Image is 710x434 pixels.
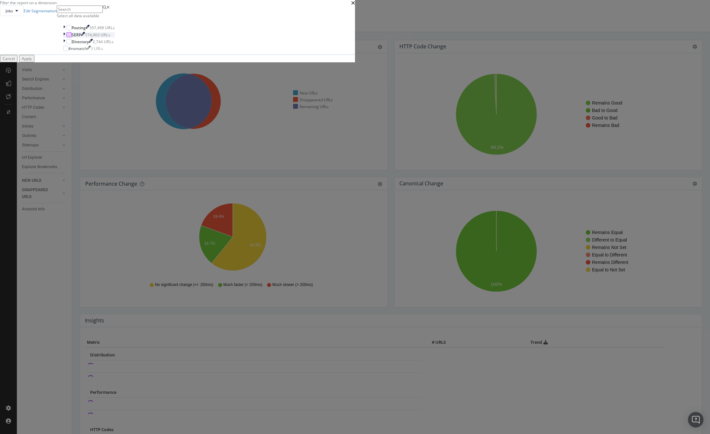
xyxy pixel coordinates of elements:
[91,46,103,51] div: 3 URLs
[6,8,13,14] span: Jobs
[22,56,32,61] div: Apply
[688,412,704,428] div: Open Intercom Messenger
[89,25,115,31] div: 557,499 URLs
[72,32,81,38] div: SERP
[24,8,57,14] a: Edit Segmentation
[68,46,87,51] div: #nomatch
[3,56,15,61] div: Cancel
[72,39,89,44] div: Directory
[57,6,103,13] input: Search
[93,39,113,44] div: 2,744 URLs
[19,55,34,62] button: Apply
[57,13,121,19] div: Select all data available
[72,25,86,31] div: Posting
[85,32,110,38] div: 174,063 URLs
